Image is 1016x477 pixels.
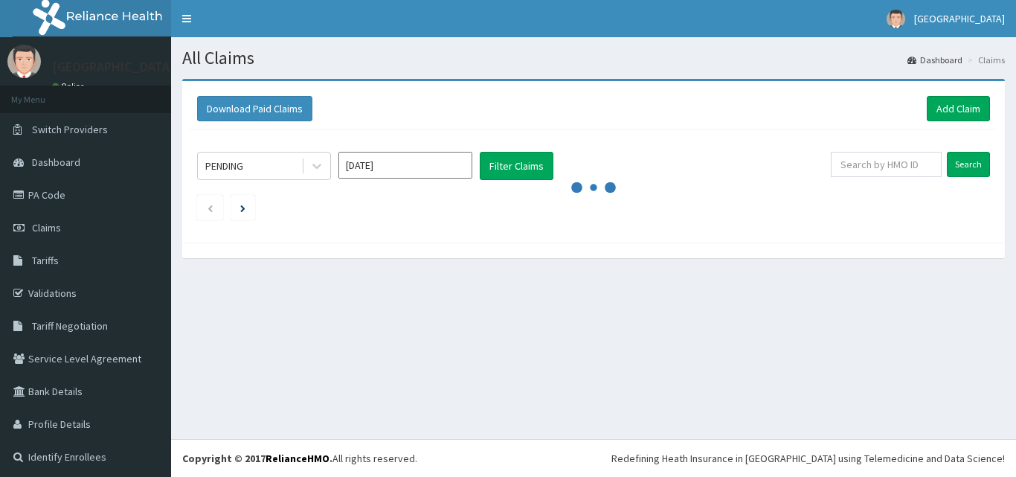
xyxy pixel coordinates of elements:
img: User Image [887,10,905,28]
button: Download Paid Claims [197,96,312,121]
a: Previous page [207,201,213,214]
a: Dashboard [907,54,962,66]
li: Claims [964,54,1005,66]
span: [GEOGRAPHIC_DATA] [914,12,1005,25]
span: Dashboard [32,156,80,169]
h1: All Claims [182,48,1005,68]
span: Switch Providers [32,123,108,136]
strong: Copyright © 2017 . [182,452,332,465]
span: Tariff Negotiation [32,319,108,333]
svg: audio-loading [571,165,616,210]
p: [GEOGRAPHIC_DATA] [52,60,175,74]
span: Tariffs [32,254,59,267]
img: User Image [7,45,41,78]
a: Next page [240,201,245,214]
div: Redefining Heath Insurance in [GEOGRAPHIC_DATA] using Telemedicine and Data Science! [611,451,1005,466]
input: Search by HMO ID [831,152,942,177]
button: Filter Claims [480,152,553,180]
a: RelianceHMO [266,452,329,465]
span: Claims [32,221,61,234]
a: Add Claim [927,96,990,121]
input: Search [947,152,990,177]
a: Online [52,81,88,92]
footer: All rights reserved. [171,439,1016,477]
input: Select Month and Year [338,152,472,179]
div: PENDING [205,159,243,173]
